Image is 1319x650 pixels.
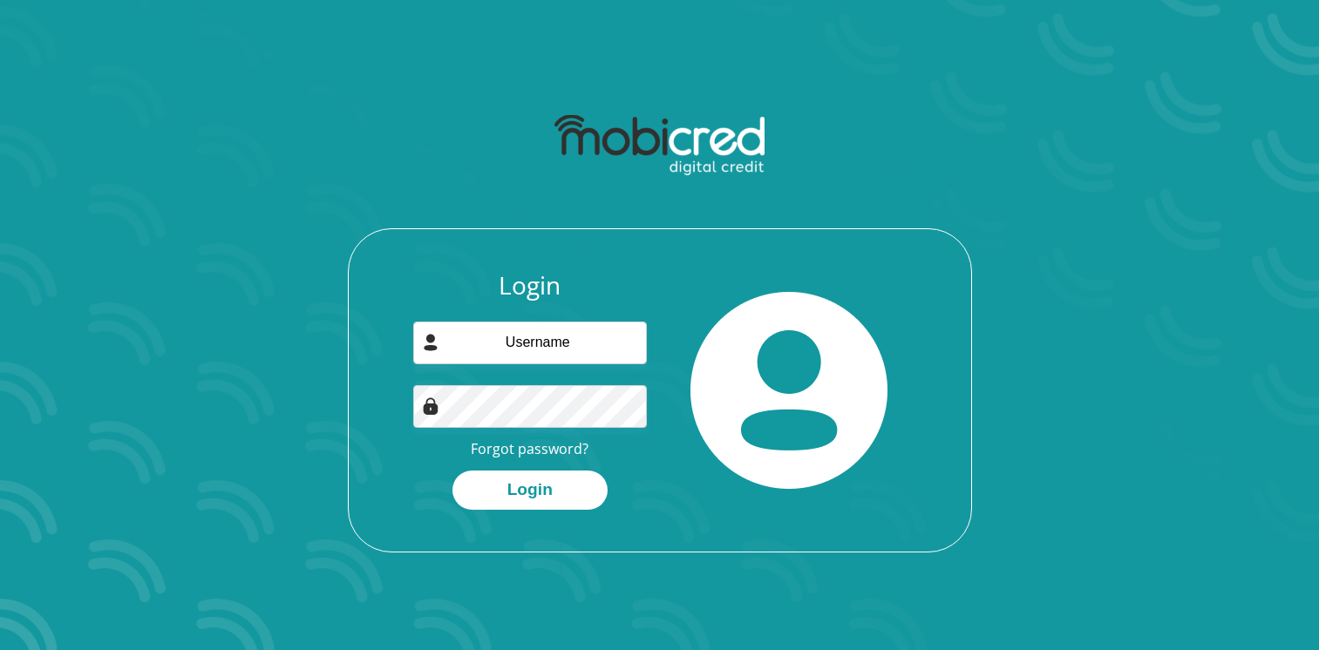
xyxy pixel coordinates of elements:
[422,334,439,351] img: user-icon image
[413,322,647,364] input: Username
[422,397,439,415] img: Image
[554,115,765,176] img: mobicred logo
[471,439,588,458] a: Forgot password?
[413,271,647,301] h3: Login
[452,471,608,510] button: Login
